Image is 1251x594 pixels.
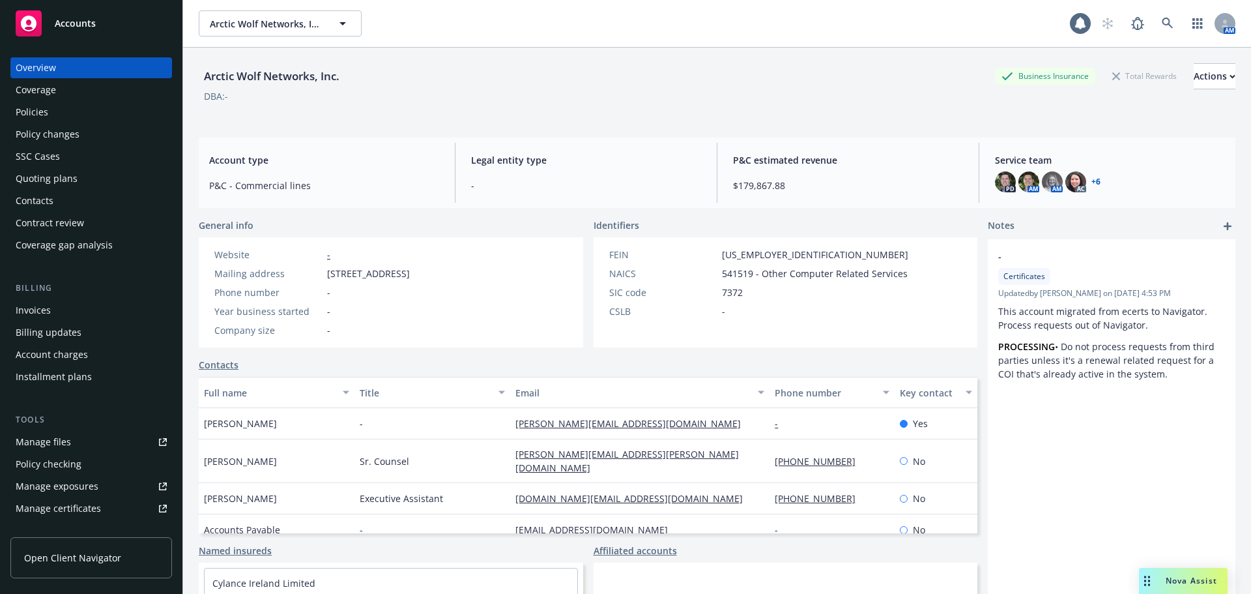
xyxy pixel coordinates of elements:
[10,520,172,541] a: Manage claims
[471,153,701,167] span: Legal entity type
[900,386,958,400] div: Key contact
[1095,10,1121,37] a: Start snowing
[775,386,874,400] div: Phone number
[1139,568,1228,594] button: Nova Assist
[16,168,78,189] div: Quoting plans
[327,267,410,280] span: [STREET_ADDRESS]
[16,322,81,343] div: Billing updates
[16,432,71,453] div: Manage files
[998,340,1225,381] p: • Do not process requests from third parties unless it's a renewal related request for a COI that...
[327,248,330,261] a: -
[360,523,363,537] span: -
[199,68,345,85] div: Arctic Wolf Networks, Inc.
[515,492,753,505] a: [DOMAIN_NAME][EMAIL_ADDRESS][DOMAIN_NAME]
[209,179,439,192] span: P&C - Commercial lines
[733,179,963,192] span: $179,867.88
[360,417,363,430] span: -
[204,492,277,505] span: [PERSON_NAME]
[360,386,491,400] div: Title
[722,267,908,280] span: 541519 - Other Computer Related Services
[199,544,272,557] a: Named insureds
[722,286,743,299] span: 7372
[895,377,977,408] button: Key contact
[209,153,439,167] span: Account type
[55,18,96,29] span: Accounts
[16,366,92,387] div: Installment plans
[722,248,908,261] span: [US_EMPLOYER_IDENTIFICATION_NUMBER]
[515,386,750,400] div: Email
[214,267,322,280] div: Mailing address
[913,523,925,537] span: No
[10,413,172,426] div: Tools
[1194,64,1235,89] div: Actions
[10,282,172,295] div: Billing
[10,476,172,497] span: Manage exposures
[1185,10,1211,37] a: Switch app
[998,340,1055,353] strong: PROCESSING
[199,358,238,372] a: Contacts
[16,235,113,256] div: Coverage gap analysis
[609,248,717,261] div: FEIN
[515,417,751,430] a: [PERSON_NAME][EMAIL_ADDRESS][DOMAIN_NAME]
[204,454,277,468] span: [PERSON_NAME]
[10,213,172,233] a: Contract review
[10,124,172,145] a: Policy changes
[594,218,639,232] span: Identifiers
[775,492,866,505] a: [PHONE_NUMBER]
[515,448,739,474] a: [PERSON_NAME][EMAIL_ADDRESS][PERSON_NAME][DOMAIN_NAME]
[16,124,79,145] div: Policy changes
[988,239,1235,391] div: -CertificatesUpdatedby [PERSON_NAME] on [DATE] 4:53 PMThis account migrated from ecerts to Naviga...
[327,323,330,337] span: -
[1139,568,1155,594] div: Drag to move
[214,323,322,337] div: Company size
[10,498,172,519] a: Manage certificates
[10,344,172,365] a: Account charges
[10,432,172,453] a: Manage files
[1042,171,1063,192] img: photo
[998,288,1225,299] span: Updated by [PERSON_NAME] on [DATE] 4:53 PM
[360,492,443,505] span: Executive Assistant
[913,492,925,505] span: No
[775,417,788,430] a: -
[1220,218,1235,234] a: add
[722,304,725,318] span: -
[204,386,335,400] div: Full name
[995,153,1225,167] span: Service team
[214,304,322,318] div: Year business started
[204,89,228,103] div: DBA: -
[199,10,362,37] button: Arctic Wolf Networks, Inc.
[998,304,1225,332] p: This account migrated from ecerts to Navigator. Process requests out of Navigator.
[1091,178,1100,186] a: +6
[16,344,88,365] div: Account charges
[995,171,1016,192] img: photo
[1003,271,1045,282] span: Certificates
[214,286,322,299] div: Phone number
[471,179,701,192] span: -
[210,17,323,31] span: Arctic Wolf Networks, Inc.
[10,5,172,42] a: Accounts
[515,524,678,536] a: [EMAIL_ADDRESS][DOMAIN_NAME]
[1106,68,1183,84] div: Total Rewards
[354,377,510,408] button: Title
[1125,10,1151,37] a: Report a Bug
[16,80,56,100] div: Coverage
[199,377,354,408] button: Full name
[204,523,280,537] span: Accounts Payable
[24,551,121,565] span: Open Client Navigator
[16,520,81,541] div: Manage claims
[10,235,172,256] a: Coverage gap analysis
[913,417,928,430] span: Yes
[16,146,60,167] div: SSC Cases
[775,524,788,536] a: -
[10,102,172,123] a: Policies
[10,146,172,167] a: SSC Cases
[988,218,1014,234] span: Notes
[16,454,81,475] div: Policy checking
[769,377,894,408] button: Phone number
[16,498,101,519] div: Manage certificates
[775,455,866,468] a: [PHONE_NUMBER]
[995,68,1095,84] div: Business Insurance
[594,544,677,557] a: Affiliated accounts
[204,417,277,430] span: [PERSON_NAME]
[16,476,98,497] div: Manage exposures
